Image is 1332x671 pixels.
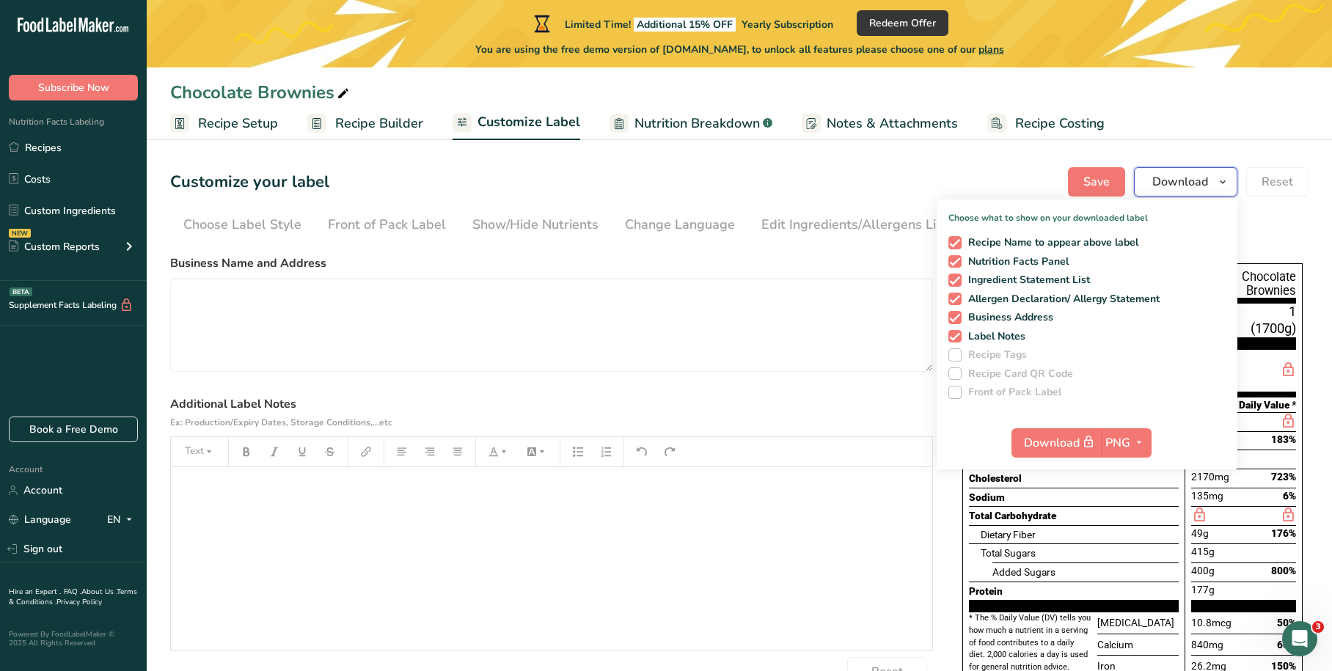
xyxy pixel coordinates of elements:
span: Notes & Attachments [827,114,958,133]
div: Powered By FoodLabelMaker © 2025 All Rights Reserved [9,630,138,648]
span: Dietary Fiber [981,529,1036,540]
a: Terms & Conditions . [9,587,137,607]
button: Subscribe Now [9,75,138,100]
span: plans [978,43,1004,56]
span: Recipe Builder [335,114,423,133]
span: 183% [1271,433,1296,445]
span: Cholesterol [969,472,1022,484]
span: 49g [1191,526,1209,541]
span: Total Carbohydrate [969,510,1056,521]
label: Business Name and Address [170,254,933,272]
span: Recipe Costing [1015,114,1105,133]
h1: Customize your label [170,170,329,194]
span: 2170mg [1191,469,1229,485]
button: Reset [1246,167,1309,197]
a: Language [9,507,71,532]
a: Privacy Policy [56,597,102,607]
span: 800% [1271,565,1296,576]
span: 3 [1312,621,1324,633]
p: Choose what to show on your downloaded label [937,199,1237,224]
span: Ingredient Statement List [962,274,1091,287]
span: Redeem Offer [869,15,936,31]
span: Reset [1262,173,1293,191]
span: 177g [1191,582,1215,598]
span: Customize Label [477,112,580,132]
span: Recipe Name to appear above label [962,236,1139,249]
span: Calcium [1097,637,1133,653]
span: 723% [1271,471,1296,483]
label: Additional Label Notes [170,395,933,430]
a: Notes & Attachments [802,107,958,140]
a: Book a Free Demo [9,417,138,442]
span: Nutrition Facts Panel [962,255,1069,268]
div: Chocolate Brownies [1185,270,1296,304]
span: Recipe Setup [198,114,278,133]
a: About Us . [81,587,117,597]
span: Download [1152,173,1208,191]
span: Recipe Tags [962,348,1028,362]
a: Recipe Setup [170,107,278,140]
span: [MEDICAL_DATA] [1097,615,1174,631]
div: 840mg [1191,636,1277,654]
button: Redeem Offer [857,10,948,36]
button: Download [1134,167,1237,197]
button: Save [1068,167,1125,197]
span: Yearly Subscription [742,18,833,32]
iframe: Intercom live chat [1282,621,1317,656]
div: Limited Time! [531,15,833,32]
span: Nutrition Breakdown [634,114,760,133]
span: 60% [1277,637,1296,653]
div: 10.8mcg [1191,614,1277,632]
span: Allergen Declaration/ Allergy Statement [962,293,1160,306]
span: 400g [1191,563,1215,579]
span: Added Sugars [992,566,1055,578]
span: Subscribe Now [38,80,109,95]
a: Hire an Expert . [9,587,61,597]
span: You are using the free demo version of [DOMAIN_NAME], to unlock all features please choose one of... [475,42,1004,57]
span: Total Sugars [981,547,1036,559]
span: 1 (1700g) [1191,304,1296,337]
span: 6% [1283,490,1296,502]
span: Sodium [969,491,1005,503]
a: Customize Label [453,106,580,141]
span: Recipe Card QR Code [962,367,1074,381]
span: Download [1024,433,1097,452]
div: Show/Hide Nutrients [472,215,599,235]
span: Additional 15% OFF [634,18,736,32]
div: Custom Reports [9,239,100,254]
div: NEW [9,229,31,238]
span: PNG [1105,434,1130,452]
div: EN [107,511,138,529]
span: Business Address [962,311,1054,324]
span: 415g [1191,544,1215,560]
span: Save [1083,173,1110,191]
a: Recipe Builder [307,107,423,140]
div: Change Language [625,215,735,235]
div: BETA [10,287,32,296]
div: Choose Label Style [183,215,301,235]
div: % Daily Value * [1185,397,1296,413]
div: Edit Ingredients/Allergens List [761,215,948,235]
div: Chocolate Brownies [170,79,352,106]
span: 135mg [1191,488,1223,504]
span: Front of Pack Label [962,386,1062,399]
a: FAQ . [64,587,81,597]
button: Text [178,440,222,463]
span: Protein [969,585,1003,597]
span: Label Notes [962,330,1026,343]
a: Nutrition Breakdown [610,107,772,140]
div: Front of Pack Label [328,215,446,235]
button: PNG [1101,428,1152,458]
span: 176% [1271,527,1296,539]
a: Recipe Costing [987,107,1105,140]
button: Download [1011,428,1101,458]
span: 50% [1277,615,1296,631]
span: Ex: Production/Expiry Dates, Storage Conditions,...etc [170,417,392,428]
